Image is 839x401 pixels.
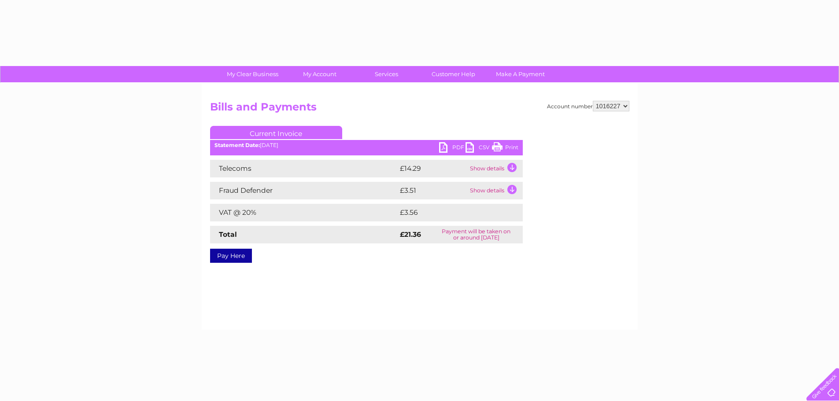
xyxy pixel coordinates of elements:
a: Pay Here [210,249,252,263]
a: My Clear Business [216,66,289,82]
div: Account number [547,101,629,111]
td: Show details [468,182,523,199]
td: £14.29 [398,160,468,177]
td: Payment will be taken on or around [DATE] [430,226,522,243]
a: Make A Payment [484,66,557,82]
a: My Account [283,66,356,82]
td: VAT @ 20% [210,204,398,221]
div: [DATE] [210,142,523,148]
a: Current Invoice [210,126,342,139]
strong: £21.36 [400,230,421,239]
a: CSV [466,142,492,155]
a: Print [492,142,518,155]
td: £3.56 [398,204,502,221]
strong: Total [219,230,237,239]
td: £3.51 [398,182,468,199]
a: Customer Help [417,66,490,82]
a: PDF [439,142,466,155]
td: Show details [468,160,523,177]
h2: Bills and Payments [210,101,629,118]
td: Fraud Defender [210,182,398,199]
td: Telecoms [210,160,398,177]
a: Services [350,66,423,82]
b: Statement Date: [214,142,260,148]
